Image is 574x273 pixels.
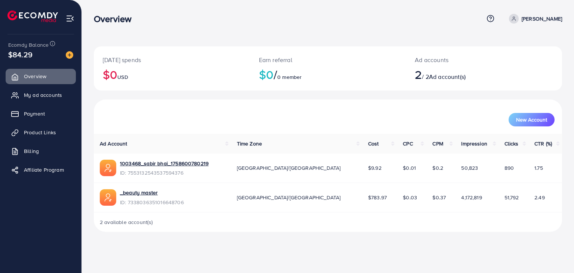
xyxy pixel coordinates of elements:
[368,194,387,201] span: $783.97
[534,194,545,201] span: 2.49
[415,67,514,82] h2: / 2
[6,106,76,121] a: Payment
[432,140,443,147] span: CPM
[504,164,514,172] span: 890
[432,164,443,172] span: $0.2
[522,14,562,23] p: [PERSON_NAME]
[103,55,241,64] p: [DATE] spends
[120,199,184,206] span: ID: 7338036351016648706
[432,194,446,201] span: $0.37
[7,10,58,22] img: logo
[120,160,209,167] a: 1003468_sabir bhai_1758600780219
[403,194,417,201] span: $0.03
[415,66,422,83] span: 2
[103,67,241,82] h2: $0
[237,164,341,172] span: [GEOGRAPHIC_DATA]/[GEOGRAPHIC_DATA]
[504,140,519,147] span: Clicks
[6,125,76,140] a: Product Links
[259,55,397,64] p: Earn referral
[403,140,413,147] span: CPC
[516,117,547,122] span: New Account
[237,194,341,201] span: [GEOGRAPHIC_DATA]/[GEOGRAPHIC_DATA]
[274,66,277,83] span: /
[506,14,562,24] a: [PERSON_NAME]
[8,49,33,60] span: $84.29
[504,194,519,201] span: 51,792
[24,166,64,174] span: Affiliate Program
[237,140,262,147] span: Time Zone
[66,51,73,59] img: image
[534,140,552,147] span: CTR (%)
[509,113,555,126] button: New Account
[94,13,138,24] h3: Overview
[277,73,302,81] span: 0 member
[534,164,543,172] span: 1.75
[6,88,76,102] a: My ad accounts
[368,164,382,172] span: $9.92
[66,14,74,23] img: menu
[429,73,466,81] span: Ad account(s)
[117,73,128,81] span: USD
[6,69,76,84] a: Overview
[6,144,76,159] a: Billing
[100,189,116,206] img: ic-ads-acc.e4c84228.svg
[24,110,45,117] span: Payment
[368,140,379,147] span: Cost
[24,147,39,155] span: Billing
[461,164,478,172] span: 50,823
[461,140,487,147] span: Impression
[100,160,116,176] img: ic-ads-acc.e4c84228.svg
[403,164,416,172] span: $0.01
[24,91,62,99] span: My ad accounts
[120,169,209,177] span: ID: 7553132543537594376
[24,73,46,80] span: Overview
[24,129,56,136] span: Product Links
[8,41,49,49] span: Ecomdy Balance
[100,218,153,226] span: 2 available account(s)
[6,162,76,177] a: Affiliate Program
[259,67,397,82] h2: $0
[415,55,514,64] p: Ad accounts
[120,189,158,196] a: _beauty master
[461,194,482,201] span: 4,172,819
[100,140,127,147] span: Ad Account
